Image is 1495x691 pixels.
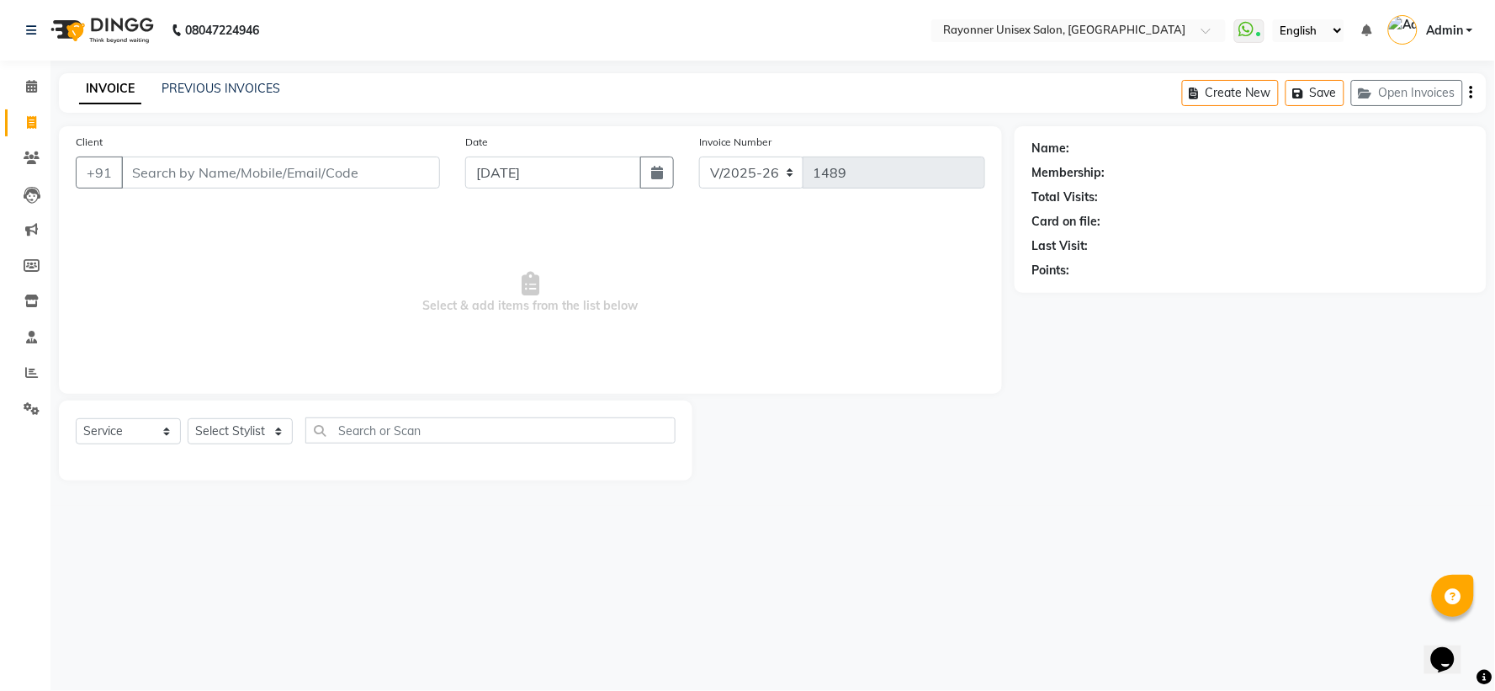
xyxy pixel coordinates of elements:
button: Open Invoices [1351,80,1463,106]
div: Name: [1031,140,1069,157]
span: Select & add items from the list below [76,209,985,377]
span: Admin [1426,22,1463,40]
img: Admin [1388,15,1418,45]
input: Search or Scan [305,417,676,444]
a: INVOICE [79,74,141,104]
div: Total Visits: [1031,189,1098,206]
label: Client [76,135,103,150]
button: Create New [1182,80,1279,106]
a: PREVIOUS INVOICES [162,81,280,96]
div: Membership: [1031,164,1105,182]
label: Invoice Number [699,135,772,150]
div: Points: [1031,262,1069,279]
button: Save [1286,80,1344,106]
div: Card on file: [1031,213,1100,231]
iframe: chat widget [1424,624,1478,674]
img: logo [43,7,158,54]
b: 08047224946 [185,7,259,54]
input: Search by Name/Mobile/Email/Code [121,157,440,189]
button: +91 [76,157,123,189]
label: Date [465,135,488,150]
div: Last Visit: [1031,237,1088,255]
